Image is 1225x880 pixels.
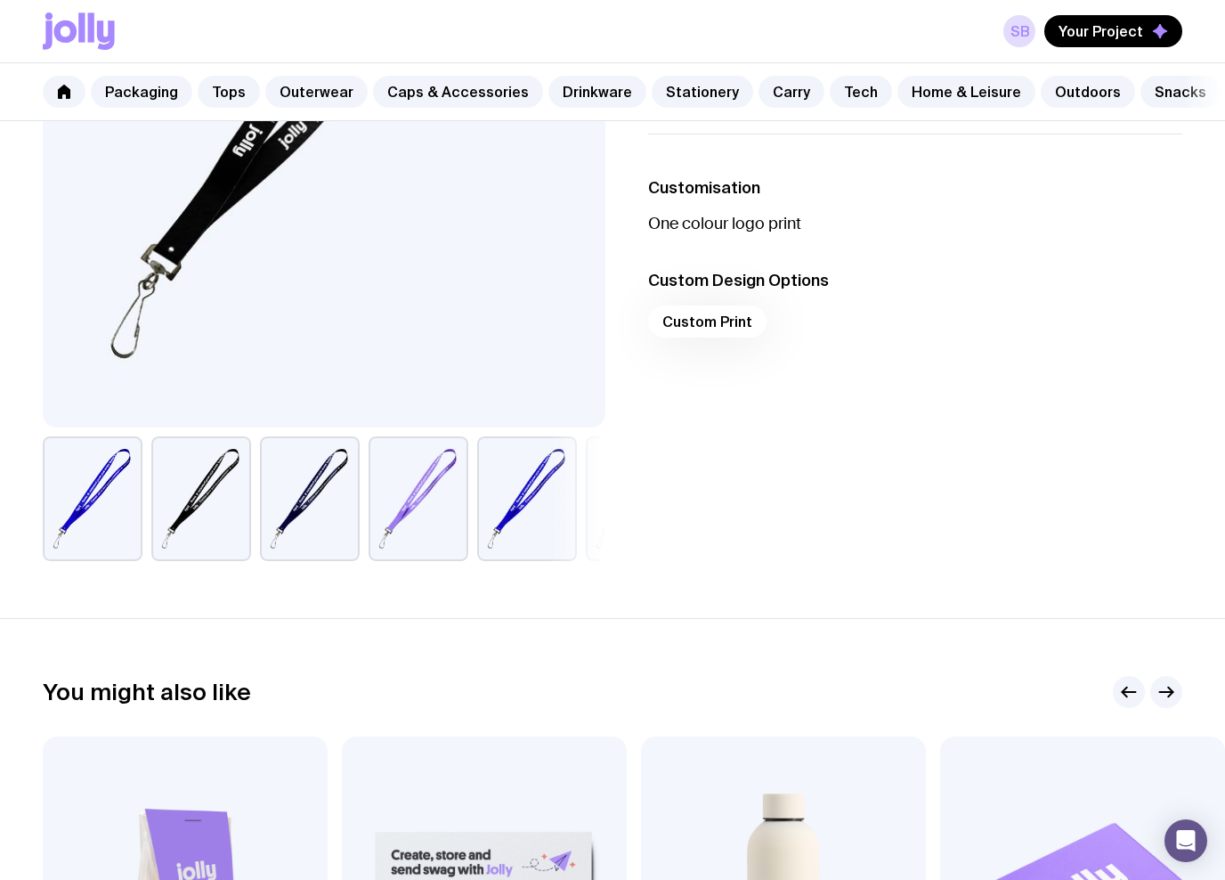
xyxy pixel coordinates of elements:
a: Stationery [652,76,753,108]
a: Drinkware [548,76,646,108]
a: Outerwear [265,76,368,108]
a: Snacks [1140,76,1221,108]
a: Carry [759,76,824,108]
p: One colour logo print [648,213,1182,234]
button: Your Project [1044,15,1182,47]
a: Tops [198,76,260,108]
a: SB [1003,15,1035,47]
a: Packaging [91,76,192,108]
a: Caps & Accessories [373,76,543,108]
div: Open Intercom Messenger [1164,819,1207,862]
a: Home & Leisure [897,76,1035,108]
h3: Customisation [648,177,1182,199]
h2: You might also like [43,679,251,705]
a: Tech [830,76,892,108]
a: Outdoors [1041,76,1135,108]
h3: Custom Design Options [648,270,1182,291]
span: Your Project [1059,22,1143,40]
